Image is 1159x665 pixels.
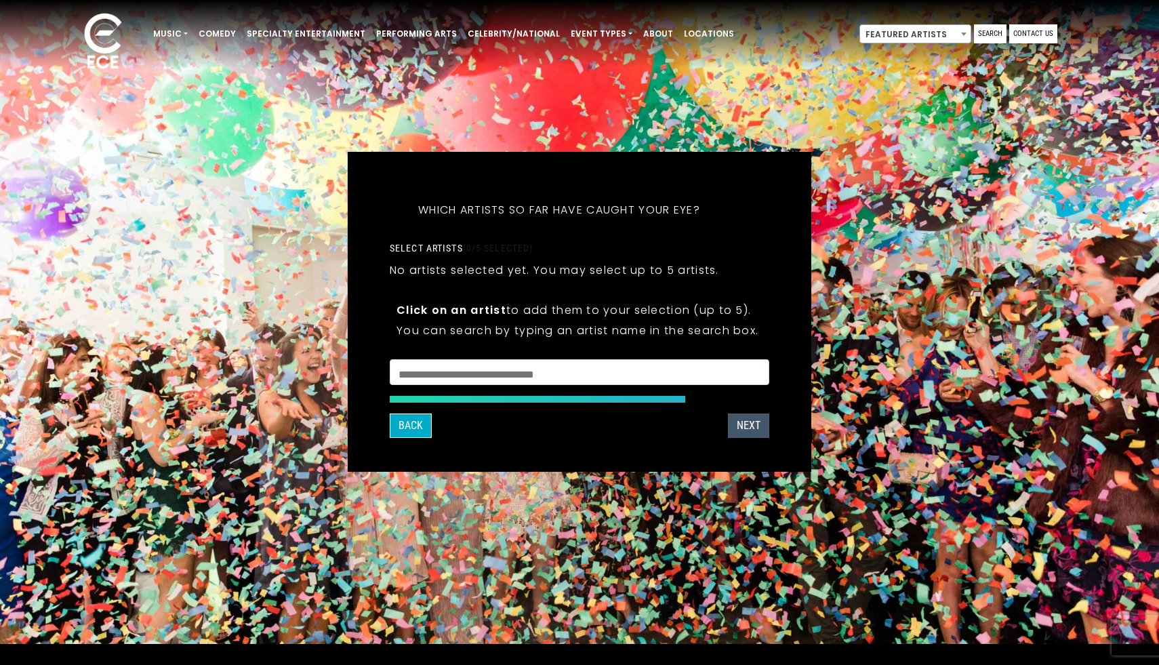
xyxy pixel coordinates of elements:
label: Select artists [390,242,533,254]
span: (0/5 selected) [463,243,533,254]
a: Event Types [565,22,638,45]
a: Search [974,24,1006,43]
button: Next [728,414,769,438]
a: Contact Us [1009,24,1057,43]
p: No artists selected yet. You may select up to 5 artists. [390,262,719,279]
a: Specialty Entertainment [241,22,371,45]
span: Featured Artists [859,24,971,43]
a: Performing Arts [371,22,462,45]
strong: Click on an artist [396,302,506,318]
button: Back [390,414,432,438]
p: You can search by typing an artist name in the search box. [396,322,762,339]
img: ece_new_logo_whitev2-1.png [69,9,137,75]
a: About [638,22,678,45]
a: Locations [678,22,739,45]
span: Featured Artists [860,25,971,44]
a: Comedy [193,22,241,45]
textarea: Search [399,368,760,380]
p: to add them to your selection (up to 5). [396,302,762,319]
a: Celebrity/National [462,22,565,45]
a: Music [148,22,193,45]
h5: Which artists so far have caught your eye? [390,186,729,235]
